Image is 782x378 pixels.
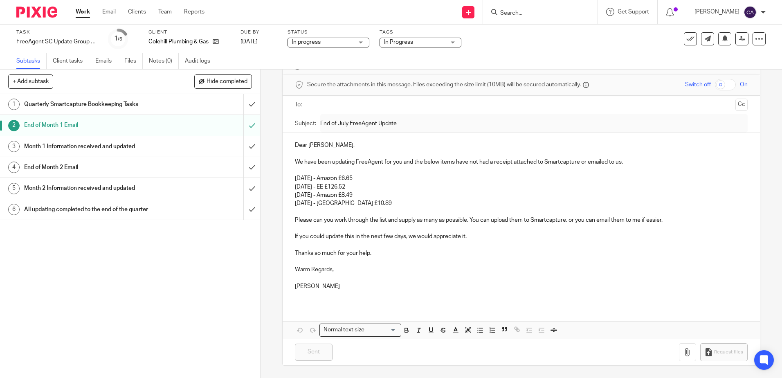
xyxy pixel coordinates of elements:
[295,344,333,361] input: Sent
[149,53,179,69] a: Notes (0)
[295,191,747,199] p: [DATE] - Amazon £8.49
[8,162,20,173] div: 4
[184,8,204,16] a: Reports
[8,120,20,131] div: 2
[16,53,47,69] a: Subtasks
[95,53,118,69] a: Emails
[8,99,20,110] div: 1
[158,8,172,16] a: Team
[185,53,216,69] a: Audit logs
[740,81,748,89] span: On
[694,8,739,16] p: [PERSON_NAME]
[24,119,165,131] h1: End of Month 1 Email
[24,140,165,153] h1: Month 1 Information received and updated
[114,34,122,43] div: 1
[194,74,252,88] button: Hide completed
[148,38,209,46] p: Colehill Plumbing & Gas
[53,53,89,69] a: Client tasks
[384,39,413,45] span: In Progress
[148,29,230,36] label: Client
[295,216,747,224] p: Please can you work through the list and supply as many as possible. You can upload them to Smart...
[24,203,165,216] h1: All updating completed to the end of the quarter
[295,265,747,274] p: Warm Regards,
[618,9,649,15] span: Get Support
[295,174,747,182] p: [DATE] - Amazon £6.65
[240,39,258,45] span: [DATE]
[24,182,165,194] h1: Month 2 Information received and updated
[207,79,247,85] span: Hide completed
[24,161,165,173] h1: End of Month 2 Email
[295,183,747,191] p: [DATE] - EE £126.52
[714,349,743,355] span: Request files
[16,7,57,18] img: Pixie
[499,10,573,17] input: Search
[240,29,277,36] label: Due by
[288,29,369,36] label: Status
[321,326,366,334] span: Normal text size
[8,183,20,194] div: 5
[24,98,165,110] h1: Quarterly Smartcapture Bookkeeping Tasks
[16,29,98,36] label: Task
[8,74,53,88] button: + Add subtask
[8,204,20,215] div: 6
[307,81,581,89] span: Secure the attachments in this message. Files exceeding the size limit (10MB) will be secured aut...
[295,282,747,290] p: [PERSON_NAME]
[16,38,98,46] div: FreeAgent SC Update Group 1 - July - September, 2025
[295,158,747,166] p: We have been updating FreeAgent for you and the below items have not had a receipt attached to Sm...
[367,326,396,334] input: Search for option
[16,38,98,46] div: FreeAgent SC Update Group 1 - [DATE] - [DATE]
[76,8,90,16] a: Work
[295,141,747,149] p: Dear [PERSON_NAME],
[295,199,747,207] p: [DATE] - [GEOGRAPHIC_DATA] £10.89
[295,101,304,109] label: To:
[295,232,747,241] p: If you could update this in the next few days, we would appreciate it.
[128,8,146,16] a: Clients
[292,39,321,45] span: In progress
[700,343,748,362] button: Request files
[295,249,747,257] p: Thanks so much for your help.
[124,53,143,69] a: Files
[295,119,316,128] label: Subject:
[735,99,748,111] button: Cc
[685,81,711,89] span: Switch off
[118,37,122,41] small: /6
[744,6,757,19] img: svg%3E
[319,324,401,336] div: Search for option
[102,8,116,16] a: Email
[8,141,20,152] div: 3
[380,29,461,36] label: Tags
